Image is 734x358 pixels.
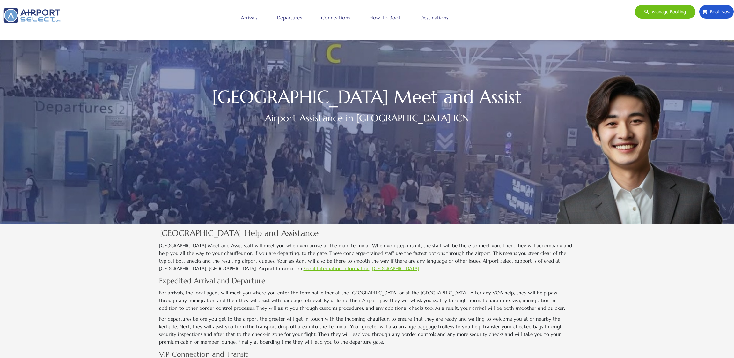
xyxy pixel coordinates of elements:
a: Manage booking [635,5,696,19]
p: For arrivals, the local agent will meet you where you enter the terminal, either at the [GEOGRAPH... [159,289,575,312]
span: Manage booking [649,5,686,19]
h3: [GEOGRAPHIC_DATA] Help and Assistance [159,227,575,239]
h2: Airport Assistance in [GEOGRAPHIC_DATA] ICN [159,111,575,125]
a: Connections [319,10,352,26]
a: Departures [275,10,304,26]
a: Seoul Internation Information [304,265,370,271]
p: For departures before you get to the airport the greeter will get in touch with the incoming chau... [159,315,575,346]
a: Arrivals [239,10,259,26]
a: Destinations [419,10,450,26]
h1: [GEOGRAPHIC_DATA] Meet and Assist [159,90,575,104]
a: [GEOGRAPHIC_DATA] [372,265,419,271]
a: How to book [368,10,403,26]
span: Book Now [707,5,730,19]
a: Book Now [699,5,734,19]
p: [GEOGRAPHIC_DATA] Meet and Assist staff will meet you when you arrive at the main terminal. When ... [159,242,575,272]
h4: Expedited Arrival and Departure [159,276,575,286]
